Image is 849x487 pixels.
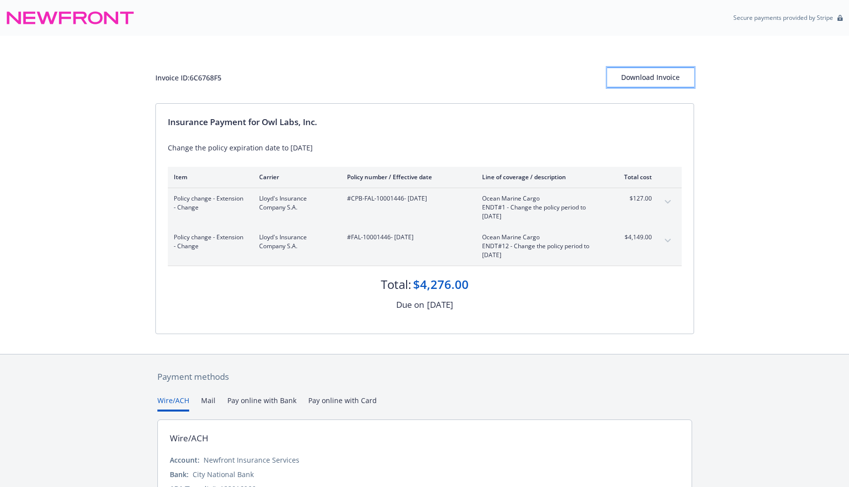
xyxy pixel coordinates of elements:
div: Carrier [259,173,331,181]
div: Policy change - Extension - ChangeLloyd's Insurance Company S.A.#FAL-10001446- [DATE]Ocean Marine... [168,227,682,266]
div: Line of coverage / description [482,173,599,181]
div: Insurance Payment for Owl Labs, Inc. [168,116,682,129]
span: Ocean Marine CargoENDT#12 - Change the policy period to [DATE] [482,233,599,260]
div: Total: [381,276,411,293]
div: Policy change - Extension - ChangeLloyd's Insurance Company S.A.#CPB-FAL-10001446- [DATE]Ocean Ma... [168,188,682,227]
span: $4,149.00 [615,233,652,242]
div: Newfront Insurance Services [204,455,299,465]
div: Account: [170,455,200,465]
button: expand content [660,194,676,210]
span: Ocean Marine Cargo [482,194,599,203]
span: Lloyd's Insurance Company S.A. [259,233,331,251]
span: Ocean Marine CargoENDT#1 - Change the policy period to [DATE] [482,194,599,221]
div: Payment methods [157,370,692,383]
div: Invoice ID: 6C6768F5 [155,72,221,83]
div: [DATE] [427,298,453,311]
div: Wire/ACH [170,432,209,445]
span: #CPB-FAL-10001446 - [DATE] [347,194,466,203]
span: Lloyd's Insurance Company S.A. [259,194,331,212]
button: expand content [660,233,676,249]
p: Secure payments provided by Stripe [733,13,833,22]
span: $127.00 [615,194,652,203]
div: Due on [396,298,424,311]
div: City National Bank [193,469,254,480]
span: ENDT#1 - Change the policy period to [DATE] [482,203,599,221]
div: Change the policy expiration date to [DATE] [168,142,682,153]
button: Download Invoice [607,68,694,87]
button: Pay online with Card [308,395,377,412]
button: Mail [201,395,215,412]
span: #FAL-10001446 - [DATE] [347,233,466,242]
span: Ocean Marine Cargo [482,233,599,242]
button: Wire/ACH [157,395,189,412]
div: $4,276.00 [413,276,469,293]
span: ENDT#12 - Change the policy period to [DATE] [482,242,599,260]
div: Item [174,173,243,181]
div: Policy number / Effective date [347,173,466,181]
span: Policy change - Extension - Change [174,194,243,212]
span: Policy change - Extension - Change [174,233,243,251]
div: Bank: [170,469,189,480]
button: Pay online with Bank [227,395,296,412]
div: Total cost [615,173,652,181]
